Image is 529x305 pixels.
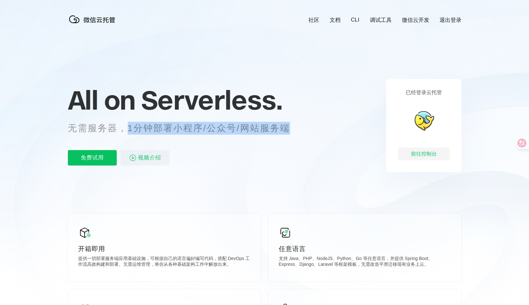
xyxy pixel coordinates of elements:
a: 社区 [308,16,319,24]
p: 免费试用 [68,150,117,166]
p: 无需服务器，1分钟部署小程序/公众号/网站服务端 [68,122,302,135]
p: 开箱即用 [78,244,251,253]
div: 前往控制台 [398,148,450,160]
span: 视频介绍 [138,150,161,166]
span: All on [68,84,135,116]
a: 微信云托管 [68,21,119,27]
p: 任意语言 [279,244,451,253]
a: 微信云开发 [402,16,429,24]
img: video_play.svg [129,154,137,162]
a: 调试工具 [370,16,392,24]
p: 已经登录云托管 [406,89,442,96]
span: Serverless. [141,84,282,116]
a: 文档 [330,16,341,24]
a: 退出登录 [440,16,461,24]
a: CLI [351,17,359,23]
p: 支持 Java、PHP、NodeJS、Python、Go 等任意语言，并提供 Spring Boot、Express、Django、Laravel 等框架模板，无需改造平滑迁移现有业务上云。 [279,256,451,269]
p: 提供一切部署服务端应用基础设施，可根据自己的语言偏好编写代码，搭配 DevOps 工作流高效构建和部署。无需运维管理，将你从各种基础架构工作中解放出来。 [78,256,251,269]
img: 微信云托管 [68,13,119,26]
